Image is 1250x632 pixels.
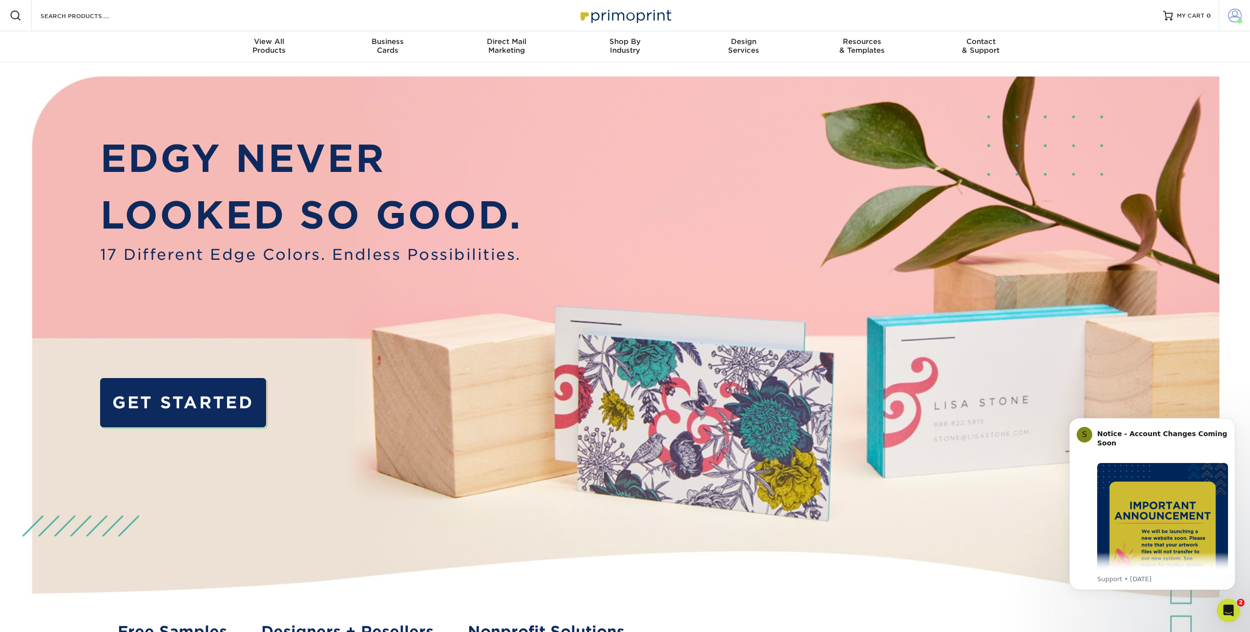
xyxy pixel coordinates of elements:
[684,37,803,46] span: Design
[803,31,921,63] a: Resources& Templates
[329,37,447,46] span: Business
[1217,599,1240,622] iframe: Intercom live chat
[210,37,329,46] span: View All
[921,37,1040,46] span: Contact
[803,37,921,46] span: Resources
[100,243,522,266] span: 17 Different Edge Colors. Endless Possibilities.
[100,130,522,187] p: EDGY NEVER
[684,31,803,63] a: DesignServices
[210,31,329,63] a: View AllProducts
[566,37,685,55] div: Industry
[40,10,135,21] input: SEARCH PRODUCTS.....
[566,37,685,46] span: Shop By
[100,187,522,243] p: LOOKED SO GOOD.
[100,378,266,427] a: GET STARTED
[921,31,1040,63] a: Contact& Support
[684,37,803,55] div: Services
[447,37,566,46] span: Direct Mail
[447,31,566,63] a: Direct MailMarketing
[210,37,329,55] div: Products
[447,37,566,55] div: Marketing
[576,5,674,26] img: Primoprint
[329,31,447,63] a: BusinessCards
[921,37,1040,55] div: & Support
[1055,403,1250,606] iframe: Intercom notifications message
[803,37,921,55] div: & Templates
[566,31,685,63] a: Shop ByIndustry
[1177,12,1205,20] span: MY CART
[2,602,83,629] iframe: Google Customer Reviews
[329,37,447,55] div: Cards
[1207,12,1211,19] span: 0
[1237,599,1245,607] span: 2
